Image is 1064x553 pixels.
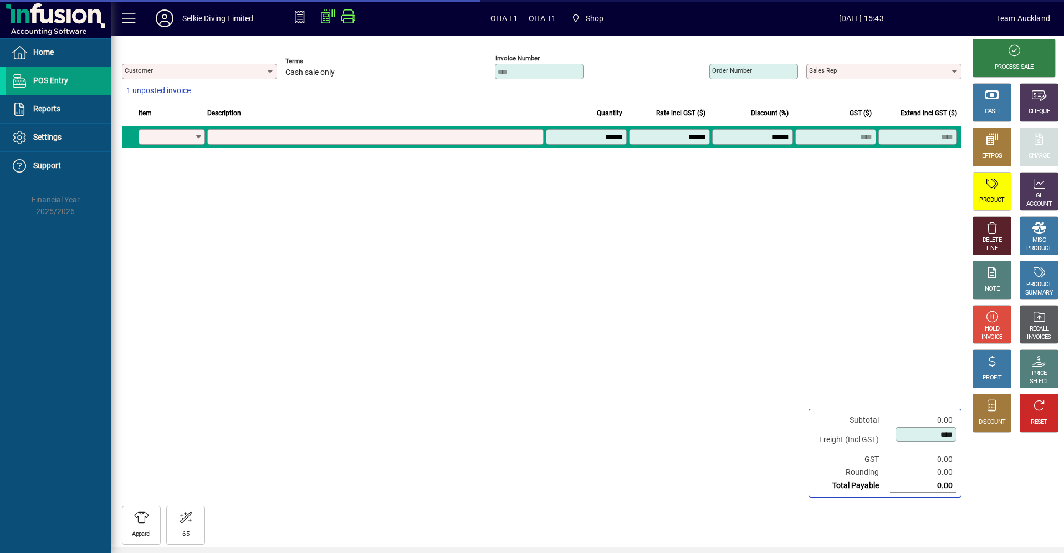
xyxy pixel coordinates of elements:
span: Shop [586,9,604,27]
div: LINE [986,245,997,253]
span: 1 unposted invoice [126,85,191,97]
div: PRICE [1032,369,1047,378]
span: OHA T1 [490,9,518,27]
span: Shop [567,8,608,28]
div: Team Auckland [996,9,1050,27]
a: Support [6,152,111,180]
span: Item [139,107,152,119]
td: 0.00 [890,479,956,493]
span: Support [33,161,61,170]
div: RESET [1031,418,1047,427]
div: INVOICES [1027,333,1051,342]
td: Subtotal [814,414,890,427]
div: HOLD [985,325,999,333]
span: Terms [285,58,352,65]
div: INVOICE [981,333,1002,342]
span: Description [207,107,241,119]
div: PRODUCT [979,196,1004,205]
div: ACCOUNT [1026,200,1052,209]
span: Rate incl GST ($) [656,107,705,119]
div: CHARGE [1029,152,1050,160]
mat-label: Invoice number [495,54,540,62]
td: Rounding [814,466,890,479]
button: 1 unposted invoice [122,81,195,101]
td: GST [814,453,890,466]
div: 6.5 [182,530,190,539]
td: Total Payable [814,479,890,493]
span: [DATE] 15:43 [727,9,996,27]
a: Home [6,39,111,67]
div: Apparel [132,530,150,539]
span: Extend incl GST ($) [901,107,957,119]
div: MISC [1032,236,1046,245]
div: PROFIT [983,374,1001,382]
div: RECALL [1030,325,1049,333]
td: Freight (Incl GST) [814,427,890,453]
span: Reports [33,104,60,113]
div: PROCESS SALE [995,63,1034,72]
mat-label: Order number [712,67,752,74]
mat-label: Sales rep [809,67,837,74]
div: CHEQUE [1029,108,1050,116]
span: POS Entry [33,76,68,85]
a: Reports [6,95,111,123]
span: Settings [33,133,62,141]
div: DELETE [983,236,1001,245]
div: DISCOUNT [979,418,1005,427]
div: CASH [985,108,999,116]
div: EFTPOS [982,152,1002,160]
button: Profile [147,8,182,28]
span: Discount (%) [751,107,789,119]
div: PRODUCT [1026,245,1051,253]
span: Cash sale only [285,68,335,77]
td: 0.00 [890,453,956,466]
a: Settings [6,124,111,151]
span: Quantity [597,107,622,119]
div: SELECT [1030,378,1049,386]
td: 0.00 [890,466,956,479]
span: GST ($) [850,107,872,119]
mat-label: Customer [125,67,153,74]
span: Home [33,48,54,57]
div: Selkie Diving Limited [182,9,254,27]
div: PRODUCT [1026,281,1051,289]
td: 0.00 [890,414,956,427]
div: NOTE [985,285,999,293]
div: SUMMARY [1025,289,1053,297]
div: GL [1036,192,1043,200]
span: OHA T1 [529,9,556,27]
